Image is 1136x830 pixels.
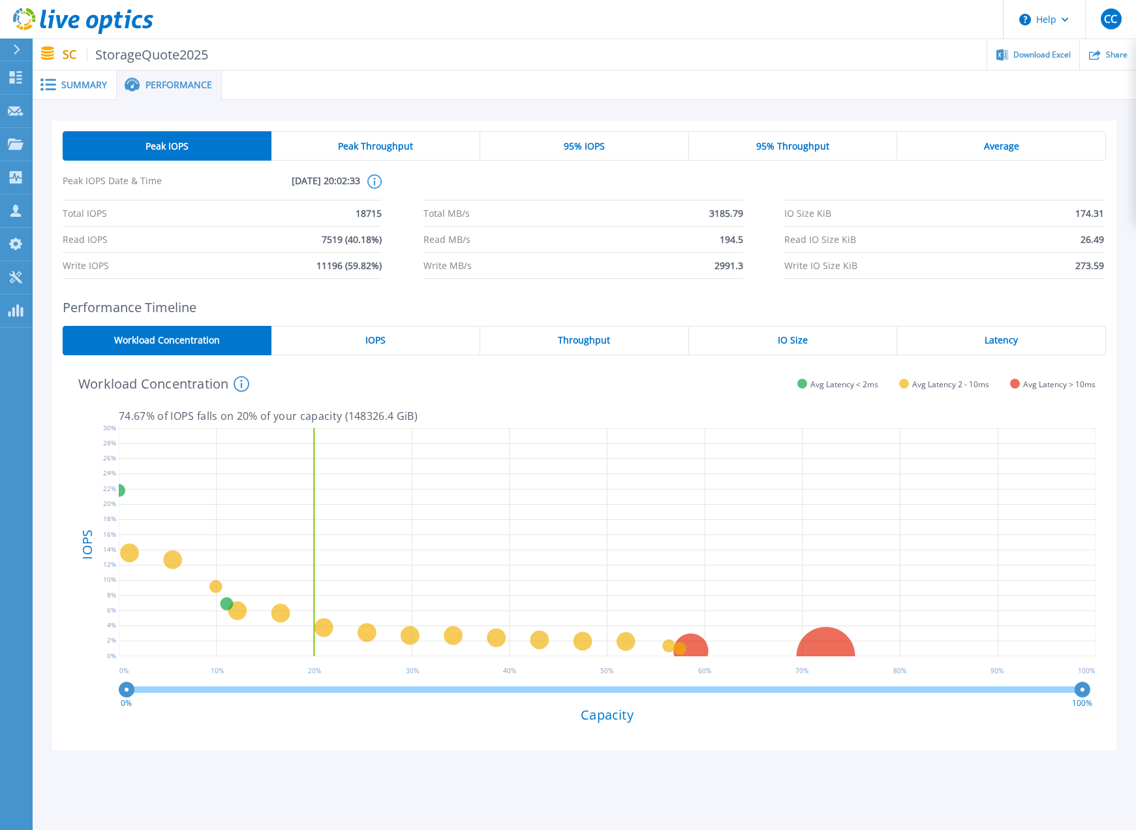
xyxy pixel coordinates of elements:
[564,141,605,152] span: 95% IOPS
[103,484,116,493] text: 22%
[423,253,472,278] span: Write MB/s
[714,253,743,278] span: 2991.3
[406,666,419,675] text: 30 %
[308,666,321,675] text: 20 %
[338,141,413,152] span: Peak Throughput
[756,141,829,152] span: 95% Throughput
[1106,51,1128,59] span: Share
[87,47,209,62] span: StorageQuote2025
[63,174,211,200] span: Peak IOPS Date & Time
[107,590,116,599] text: 8%
[63,300,1106,315] h2: Performance Timeline
[211,666,224,675] text: 10 %
[601,666,614,675] text: 50 %
[698,666,711,675] text: 60 %
[1075,200,1104,226] span: 174.31
[1072,697,1092,709] text: 100%
[1023,379,1096,389] span: Avg Latency > 10ms
[795,666,808,675] text: 70 %
[784,253,857,278] span: Write IO Size KiB
[119,666,129,675] text: 0 %
[63,253,109,278] span: Write IOPS
[211,174,360,200] span: [DATE] 20:02:33
[63,47,209,62] p: SC
[893,666,906,675] text: 80 %
[107,651,116,660] text: 0%
[103,438,116,447] text: 28%
[558,335,610,345] span: Throughput
[107,636,116,645] text: 2%
[985,335,1018,345] span: Latency
[107,605,116,615] text: 6%
[146,80,212,89] span: Performance
[1075,253,1104,278] span: 273.59
[1078,666,1095,675] text: 100 %
[984,141,1019,152] span: Average
[146,141,189,152] span: Peak IOPS
[63,227,108,252] span: Read IOPS
[810,379,878,389] span: Avg Latency < 2ms
[423,227,470,252] span: Read MB/s
[423,200,470,226] span: Total MB/s
[322,227,382,252] span: 7519 (40.18%)
[316,253,382,278] span: 11196 (59.82%)
[107,621,116,630] text: 4%
[61,80,107,89] span: Summary
[503,666,516,675] text: 40 %
[365,335,386,345] span: IOPS
[1104,14,1117,24] span: CC
[119,707,1096,722] h4: Capacity
[121,697,132,709] text: 0%
[784,200,831,226] span: IO Size KiB
[114,335,220,345] span: Workload Concentration
[912,379,989,389] span: Avg Latency 2 - 10ms
[81,496,94,594] h4: IOPS
[720,227,743,252] span: 194.5
[778,335,808,345] span: IO Size
[63,200,107,226] span: Total IOPS
[103,454,116,463] text: 26%
[78,376,249,392] h4: Workload Concentration
[103,423,116,432] text: 30%
[356,200,382,226] span: 18715
[1013,51,1071,59] span: Download Excel
[709,200,743,226] span: 3185.79
[119,410,1096,422] p: 74.67 % of IOPS falls on 20 % of your capacity ( 148326.4 GiB )
[990,666,1004,675] text: 90 %
[784,227,856,252] span: Read IO Size KiB
[1081,227,1104,252] span: 26.49
[103,469,116,478] text: 24%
